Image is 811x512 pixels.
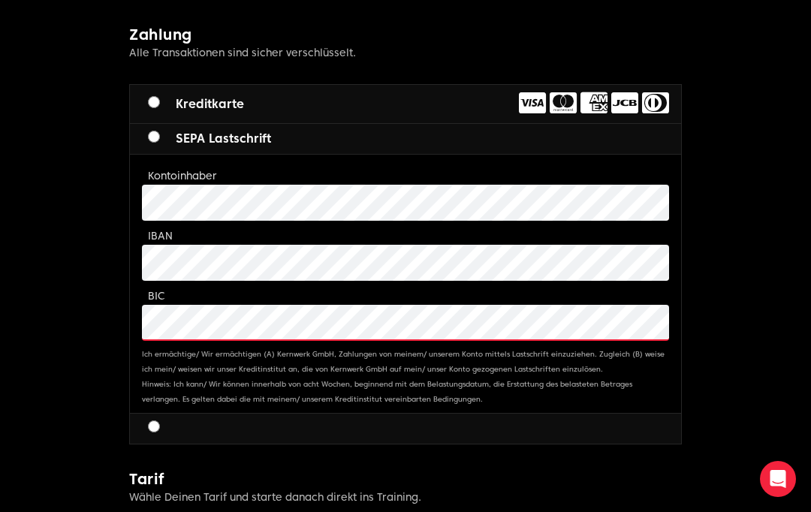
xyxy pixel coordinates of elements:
[148,95,244,113] label: Kreditkarte
[129,45,682,60] p: Alle Transaktionen sind sicher verschlüsselt.
[148,130,271,148] label: SEPA Lastschrift
[129,489,682,504] p: Wähle Deinen Tarif und starte danach direkt ins Training.
[142,347,669,407] p: Ich ermächtige/ Wir ermächtigen (A) Kernwerk GmbH, Zahlungen von meinem/ unserem Konto mittels La...
[148,230,173,242] label: IBAN
[148,170,217,182] label: Kontoinhaber
[148,290,165,302] label: BIC
[148,96,160,108] input: Kreditkarte
[148,131,160,143] input: SEPA Lastschrift
[129,24,682,45] h2: Zahlung
[760,461,796,497] div: Open Intercom Messenger
[129,468,682,489] h2: Tarif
